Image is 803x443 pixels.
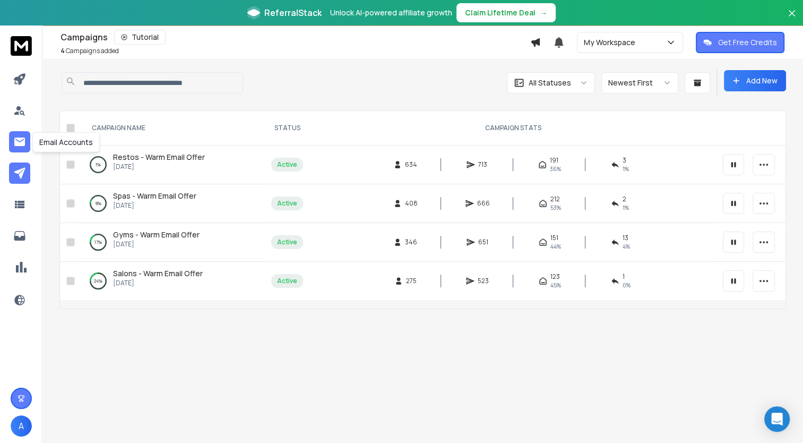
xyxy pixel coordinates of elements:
[478,277,489,285] span: 523
[550,272,560,281] span: 123
[113,240,200,249] p: [DATE]
[550,203,561,212] span: 53 %
[113,163,205,171] p: [DATE]
[79,262,265,301] td: 24%Salons - Warm Email Offer[DATE]
[550,156,558,165] span: 191
[113,229,200,240] span: Gyms - Warm Email Offer
[114,30,166,45] button: Tutorial
[79,223,265,262] td: 17%Gyms - Warm Email Offer[DATE]
[785,6,799,32] button: Close banner
[477,199,490,208] span: 666
[113,268,203,279] a: Salons - Warm Email Offer
[406,277,417,285] span: 275
[405,238,417,246] span: 346
[277,199,297,208] div: Active
[724,70,786,91] button: Add New
[601,72,678,93] button: Newest First
[61,30,530,45] div: Campaigns
[113,279,203,287] p: [DATE]
[623,234,628,242] span: 13
[330,7,452,18] p: Unlock AI-powered affiliate growth
[96,198,101,209] p: 9 %
[550,281,561,289] span: 45 %
[623,272,625,281] span: 1
[478,238,489,246] span: 651
[113,191,196,201] a: Spas - Warm Email Offer
[94,237,102,248] p: 17 %
[623,281,631,289] span: 0 %
[550,242,561,251] span: 44 %
[696,32,784,53] button: Get Free Credits
[623,165,629,173] span: 1 %
[79,184,265,223] td: 9%Spas - Warm Email Offer[DATE]
[277,238,297,246] div: Active
[79,146,265,184] td: 1%Restos - Warm Email Offer[DATE]
[478,160,489,169] span: 713
[11,415,32,437] button: A
[96,159,101,170] p: 1 %
[94,276,102,286] p: 24 %
[623,242,630,251] span: 4 %
[529,78,571,88] p: All Statuses
[550,234,558,242] span: 151
[61,46,65,55] span: 4
[540,7,547,18] span: →
[405,160,417,169] span: 634
[277,160,297,169] div: Active
[456,3,556,22] button: Claim Lifetime Deal→
[623,203,629,212] span: 1 %
[405,199,418,208] span: 408
[32,132,100,152] div: Email Accounts
[265,111,309,146] th: STATUS
[113,229,200,240] a: Gyms - Warm Email Offer
[718,37,777,48] p: Get Free Credits
[264,6,322,19] span: ReferralStack
[113,152,205,163] a: Restos - Warm Email Offer
[764,406,790,432] div: Open Intercom Messenger
[623,195,626,203] span: 2
[309,111,716,146] th: CAMPAIGN STATS
[584,37,640,48] p: My Workspace
[79,111,265,146] th: CAMPAIGN NAME
[550,195,560,203] span: 212
[277,277,297,285] div: Active
[113,268,203,278] span: Salons - Warm Email Offer
[550,165,561,173] span: 36 %
[61,47,119,55] p: Campaigns added
[113,201,196,210] p: [DATE]
[623,156,626,165] span: 3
